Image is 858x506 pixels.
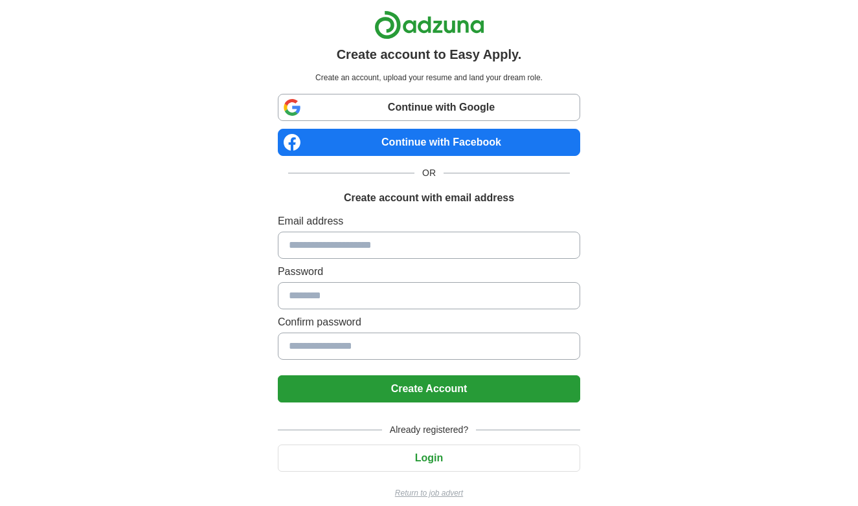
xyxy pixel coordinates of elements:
[278,487,580,499] a: Return to job advert
[278,264,580,280] label: Password
[278,214,580,229] label: Email address
[344,190,514,206] h1: Create account with email address
[278,94,580,121] a: Continue with Google
[280,72,578,83] p: Create an account, upload your resume and land your dream role.
[382,423,476,437] span: Already registered?
[278,452,580,463] a: Login
[278,445,580,472] button: Login
[278,129,580,156] a: Continue with Facebook
[414,166,444,180] span: OR
[337,45,522,64] h1: Create account to Easy Apply.
[374,10,484,39] img: Adzuna logo
[278,375,580,402] button: Create Account
[278,314,580,330] label: Confirm password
